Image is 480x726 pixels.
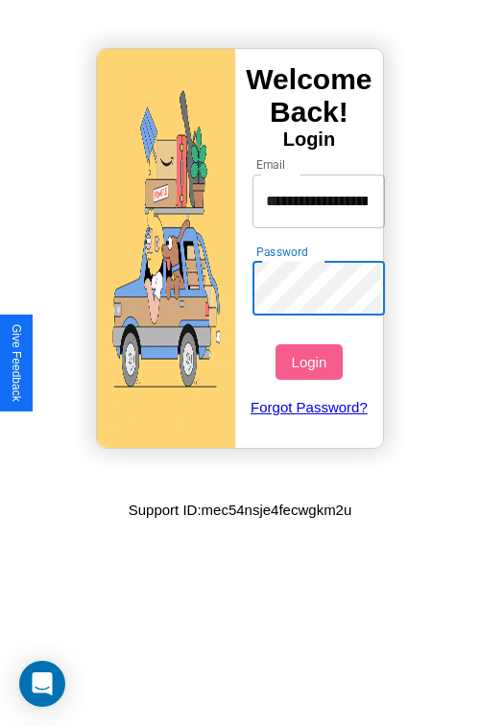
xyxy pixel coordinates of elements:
label: Email [256,156,286,173]
h4: Login [235,129,383,151]
label: Password [256,244,307,260]
a: Forgot Password? [243,380,376,434]
div: Give Feedback [10,324,23,402]
button: Login [276,344,342,380]
h3: Welcome Back! [235,63,383,129]
p: Support ID: mec54nsje4fecwgkm2u [129,497,352,523]
div: Open Intercom Messenger [19,661,65,707]
img: gif [97,49,235,448]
